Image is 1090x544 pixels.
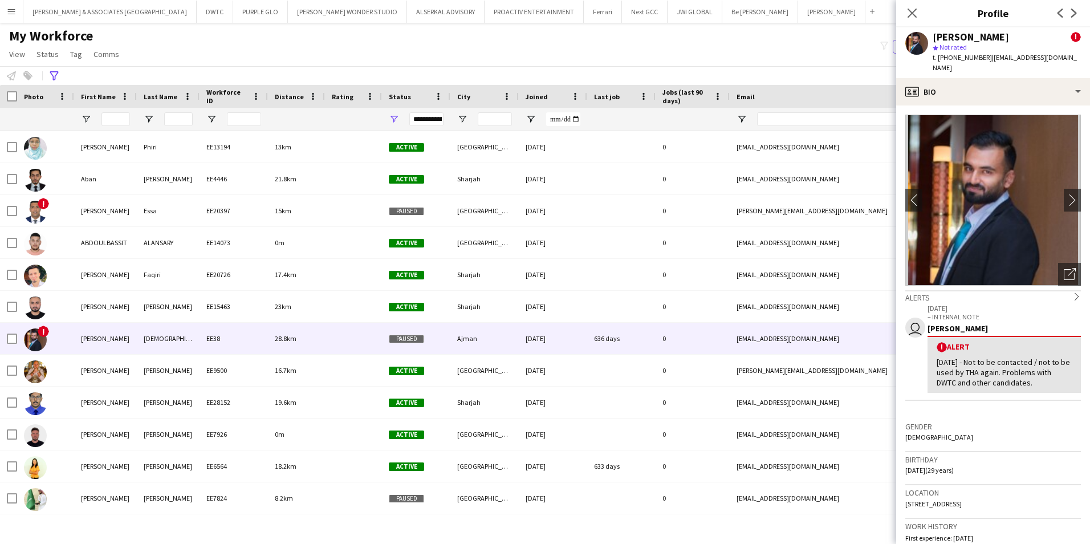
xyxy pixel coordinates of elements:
span: ! [38,326,49,337]
div: [EMAIL_ADDRESS][DOMAIN_NAME] [730,482,958,514]
div: [GEOGRAPHIC_DATA] [450,419,519,450]
span: Photo [24,92,43,101]
span: Active [389,143,424,152]
span: Active [389,303,424,311]
span: 28.8km [275,334,296,343]
a: Status [32,47,63,62]
div: [DATE] [519,163,587,194]
div: [GEOGRAPHIC_DATA] [450,227,519,258]
button: Open Filter Menu [389,114,399,124]
div: [PERSON_NAME] [137,387,200,418]
div: [PERSON_NAME][EMAIL_ADDRESS][DOMAIN_NAME] [730,355,958,386]
div: EE13194 [200,131,268,163]
div: [PERSON_NAME] [74,450,137,482]
div: [EMAIL_ADDRESS][DOMAIN_NAME] [730,419,958,450]
div: EE20397 [200,195,268,226]
div: [PERSON_NAME] [933,32,1009,42]
div: Sharjah [450,291,519,322]
div: [DEMOGRAPHIC_DATA] [137,323,200,354]
div: EE7926 [200,419,268,450]
div: 0 [656,163,730,194]
img: ABDOULBASSIT ALANSARY [24,233,47,255]
h3: Gender [905,421,1081,432]
span: 19.6km [275,398,296,407]
h3: Profile [896,6,1090,21]
span: Email [737,92,755,101]
div: [PERSON_NAME] [74,482,137,514]
div: [EMAIL_ADDRESS][DOMAIN_NAME] [730,227,958,258]
app-action-btn: Advanced filters [47,69,61,83]
div: EE15463 [200,291,268,322]
span: 23km [275,302,291,311]
div: [GEOGRAPHIC_DATA] [450,482,519,514]
button: DWTC [197,1,233,23]
div: [PERSON_NAME] [74,291,137,322]
span: Workforce ID [206,88,247,105]
span: View [9,49,25,59]
img: Adam Burrows [24,424,47,447]
div: [DATE] [519,227,587,258]
img: Abdelrahman Essa [24,201,47,224]
button: Everyone5,894 [893,40,950,54]
div: 0 [656,131,730,163]
span: [DEMOGRAPHIC_DATA] [905,433,973,441]
button: Open Filter Menu [457,114,467,124]
span: First Name [81,92,116,101]
span: Jobs (last 90 days) [662,88,709,105]
div: 0 [656,227,730,258]
div: Bio [896,78,1090,105]
div: [GEOGRAPHIC_DATA] [450,195,519,226]
div: [DATE] [519,131,587,163]
input: City Filter Input [478,112,512,126]
span: 16.7km [275,366,296,375]
div: EE38 [200,323,268,354]
span: Paused [389,494,424,503]
div: Sharjah [450,163,519,194]
span: 8.2km [275,494,293,502]
span: Active [389,239,424,247]
span: Comms [93,49,119,59]
div: [EMAIL_ADDRESS][DOMAIN_NAME] [730,163,958,194]
div: [EMAIL_ADDRESS][DOMAIN_NAME] [730,387,958,418]
span: Tag [70,49,82,59]
span: ! [38,198,49,209]
div: Faqiri [137,259,200,290]
div: EE6564 [200,450,268,482]
div: [DATE] [519,259,587,290]
div: Phiri [137,131,200,163]
div: 0 [656,355,730,386]
button: JWI GLOBAL [668,1,722,23]
div: [GEOGRAPHIC_DATA] [450,355,519,386]
div: 0 [656,419,730,450]
div: 636 days [587,323,656,354]
span: [STREET_ADDRESS] [905,500,962,508]
img: Aban Mohammed [24,169,47,192]
div: [PERSON_NAME] [137,419,200,450]
div: ALANSARY [137,227,200,258]
span: Status [389,92,411,101]
span: 15km [275,206,291,215]
div: 0 [656,482,730,514]
div: Alert [937,342,1072,352]
button: [PERSON_NAME] & ASSOCIATES [GEOGRAPHIC_DATA] [23,1,197,23]
span: My Workforce [9,27,93,44]
div: [DATE] - Not to be contacted / not to be used by THA again. Problems with DWTC and other candidates. [937,357,1072,388]
button: Open Filter Menu [81,114,91,124]
img: Adriana Alfaro Rojas [24,456,47,479]
div: [PERSON_NAME] [74,131,137,163]
input: Joined Filter Input [546,112,580,126]
span: Active [389,175,424,184]
span: Not rated [939,43,967,51]
span: 21.8km [275,174,296,183]
img: Aalia Phiri [24,137,47,160]
div: [PERSON_NAME] [137,355,200,386]
div: 0 [656,259,730,290]
div: [DATE] [519,291,587,322]
button: Open Filter Menu [737,114,747,124]
span: Distance [275,92,304,101]
img: Abdul Majid Ashfaque [24,297,47,319]
input: Email Filter Input [757,112,951,126]
div: [EMAIL_ADDRESS][DOMAIN_NAME] [730,259,958,290]
div: [DATE] [519,355,587,386]
button: Open Filter Menu [206,114,217,124]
